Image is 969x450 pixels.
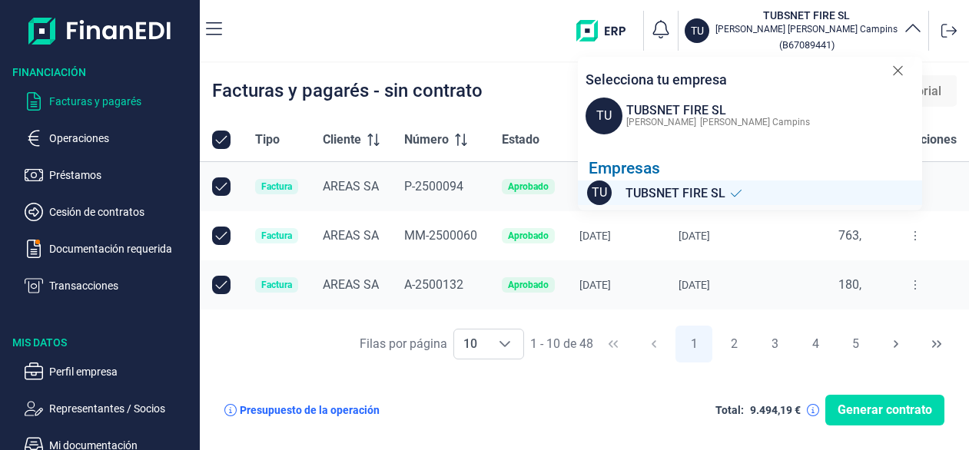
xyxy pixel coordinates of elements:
[691,23,704,38] p: TU
[685,8,922,54] button: TUTUBSNET FIRE SL[PERSON_NAME] [PERSON_NAME] Campins(B67089441)
[323,277,379,292] span: AREAS SA
[25,92,194,111] button: Facturas y pagarés
[679,279,777,291] div: [DATE]
[404,179,463,194] span: P-2500094
[825,395,944,425] button: Generar contrato
[49,129,194,147] p: Operaciones
[587,180,612,205] span: TU
[49,166,194,184] p: Préstamos
[25,362,194,381] button: Perfil empresa
[626,101,810,120] div: TUBSNET FIRE SL
[595,326,632,362] button: First Page
[626,117,696,127] span: [PERSON_NAME]
[49,240,194,258] p: Documentación requerida
[530,338,593,350] span: 1 - 10 de 48
[508,231,549,240] div: Aprobado
[240,404,380,416] div: Presupuesto de la operación
[626,184,725,203] span: TUBSNET FIRE SL
[576,20,637,41] img: erp
[212,131,231,149] div: All items selected
[715,23,898,35] p: [PERSON_NAME] [PERSON_NAME] Campins
[715,404,744,416] div: Total:
[838,401,932,419] span: Generar contrato
[212,177,231,196] div: Row Unselected null
[212,81,483,100] div: Facturas y pagarés - sin contrato
[589,159,922,178] div: Empresas
[586,69,727,90] p: Selecciona tu empresa
[716,326,753,362] button: Page 2
[700,117,810,127] span: [PERSON_NAME] Campins
[502,131,539,149] span: Estado
[49,399,194,418] p: Representantes / Socios
[454,329,486,359] span: 10
[323,228,379,243] span: AREAS SA
[212,227,231,245] div: Row Unselected null
[838,326,874,362] button: Page 5
[715,8,898,23] h3: TUBSNET FIRE SL
[797,326,834,362] button: Page 4
[49,203,194,221] p: Cesión de contratos
[838,228,885,243] span: 763,44 €
[486,329,523,359] div: Choose
[675,326,712,362] button: Page 1
[323,179,379,194] span: AREAS SA
[756,326,793,362] button: Page 3
[49,362,194,381] p: Perfil empresa
[25,276,194,295] button: Transacciones
[25,240,194,258] button: Documentación requerida
[404,228,477,243] span: MM-2500060
[25,129,194,147] button: Operaciones
[918,326,955,362] button: Last Page
[635,326,672,362] button: Previous Page
[25,399,194,418] button: Representantes / Socios
[255,131,280,149] span: Tipo
[579,279,654,291] div: [DATE]
[261,182,292,191] div: Factura
[838,277,885,292] span: 180,41 €
[261,231,292,240] div: Factura
[508,182,549,191] div: Aprobado
[25,166,194,184] button: Préstamos
[779,39,835,51] small: Copiar cif
[49,276,194,295] p: Transacciones
[750,404,801,416] div: 9.494,19 €
[586,98,622,134] span: TU
[404,131,449,149] span: Número
[212,276,231,294] div: Row Unselected null
[404,277,463,292] span: A-2500132
[261,280,292,290] div: Factura
[360,335,447,353] div: Filas por página
[28,12,172,49] img: Logo de aplicación
[579,230,654,242] div: [DATE]
[323,131,361,149] span: Cliente
[508,280,549,290] div: Aprobado
[25,203,194,221] button: Cesión de contratos
[679,230,777,242] div: [DATE]
[49,92,194,111] p: Facturas y pagarés
[878,326,914,362] button: Next Page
